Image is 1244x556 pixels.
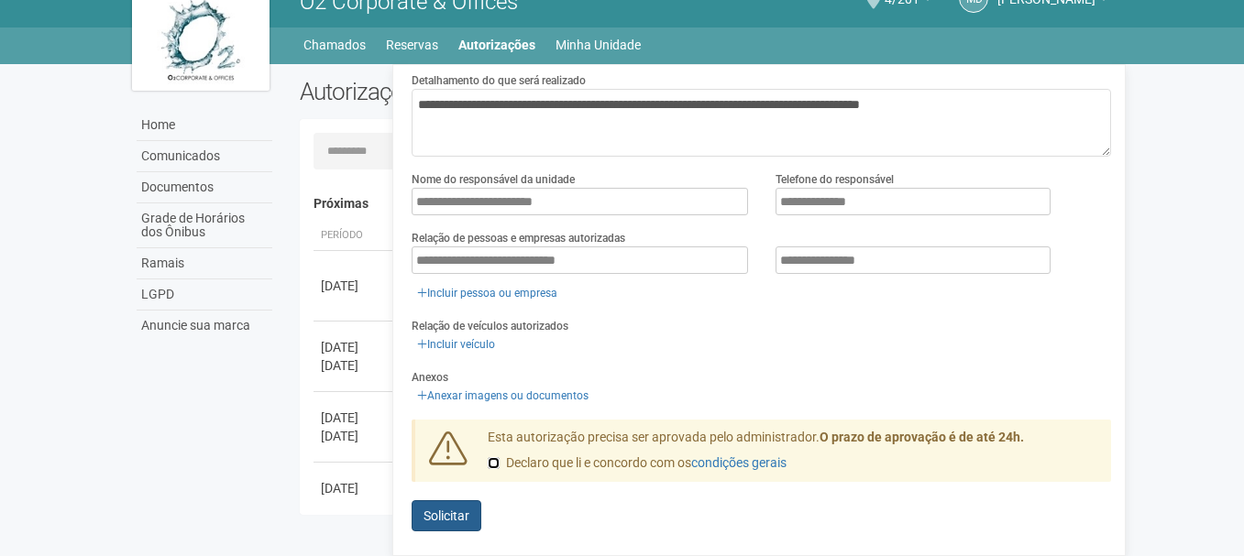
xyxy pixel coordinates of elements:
[820,430,1024,444] strong: O prazo de aprovação é de até 24h.
[137,279,272,311] a: LGPD
[412,334,501,354] a: Incluir veículo
[424,508,469,523] span: Solicitar
[137,248,272,279] a: Ramais
[412,230,625,246] label: Relação de pessoas e empresas autorizadas
[386,32,438,58] a: Reservas
[137,141,272,172] a: Comunicados
[412,500,481,531] button: Solicitar
[321,277,389,295] div: [DATE]
[303,32,366,58] a: Chamados
[691,455,787,470] a: condições gerais
[458,32,535,58] a: Autorizações
[137,311,272,341] a: Anuncie sua marca
[300,78,692,105] h2: Autorizações
[474,429,1112,482] div: Esta autorização precisa ser aprovada pelo administrador.
[321,479,389,497] div: [DATE]
[412,171,575,188] label: Nome do responsável da unidade
[412,72,586,89] label: Detalhamento do que será realizado
[137,110,272,141] a: Home
[137,203,272,248] a: Grade de Horários dos Ônibus
[488,457,500,469] input: Declaro que li e concordo com oscondições gerais
[412,386,594,406] a: Anexar imagens ou documentos
[321,338,389,356] div: [DATE]
[412,283,563,303] a: Incluir pessoa ou empresa
[321,356,389,375] div: [DATE]
[314,197,1099,211] h4: Próximas
[412,318,568,334] label: Relação de veículos autorizados
[488,454,787,473] label: Declaro que li e concordo com os
[314,221,396,251] th: Período
[776,171,894,188] label: Telefone do responsável
[137,172,272,203] a: Documentos
[412,369,448,386] label: Anexos
[321,497,389,516] div: [DATE]
[321,409,389,427] div: [DATE]
[556,32,641,58] a: Minha Unidade
[321,427,389,445] div: [DATE]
